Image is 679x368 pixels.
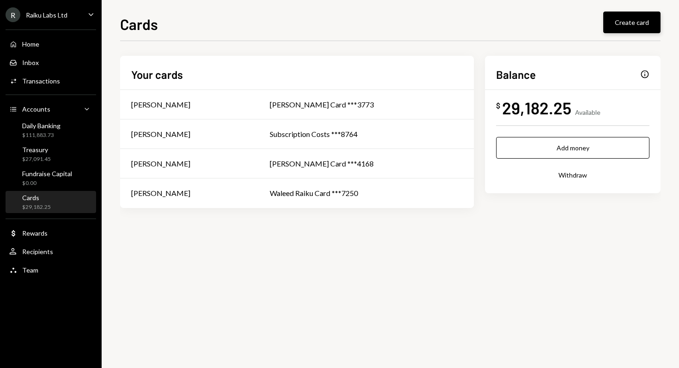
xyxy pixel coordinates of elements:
[6,191,96,213] a: Cards$29,182.25
[6,101,96,117] a: Accounts
[575,108,600,116] div: Available
[22,229,48,237] div: Rewards
[26,11,67,19] div: Raiku Labs Ltd
[6,72,96,89] a: Transactions
[22,155,51,163] div: $27,091.45
[6,225,96,241] a: Rewards
[6,119,96,141] a: Daily Banking$111,883.73
[22,266,38,274] div: Team
[496,137,649,159] button: Add money
[120,15,158,33] h1: Cards
[22,122,61,130] div: Daily Banking
[270,99,463,110] div: [PERSON_NAME] Card ***3773
[496,67,536,82] h2: Balance
[6,54,96,71] a: Inbox
[131,129,190,140] div: [PERSON_NAME]
[270,158,463,169] div: [PERSON_NAME] Card ***4168
[496,164,649,186] button: Withdraw
[22,248,53,255] div: Recipients
[22,131,61,139] div: $111,883.73
[6,243,96,260] a: Recipients
[603,12,661,33] button: Create card
[6,7,20,22] div: R
[22,170,72,178] div: Fundraise Capital
[270,188,463,199] div: Waleed Raiku Card ***7250
[131,99,190,110] div: [PERSON_NAME]
[131,158,190,169] div: [PERSON_NAME]
[131,188,190,199] div: [PERSON_NAME]
[22,179,72,187] div: $0.00
[22,77,60,85] div: Transactions
[22,59,39,66] div: Inbox
[22,105,50,113] div: Accounts
[6,36,96,52] a: Home
[22,146,51,154] div: Treasury
[6,143,96,165] a: Treasury$27,091.45
[131,67,183,82] h2: Your cards
[270,129,463,140] div: Subscription Costs ***8764
[22,194,51,202] div: Cards
[22,203,51,211] div: $29,182.25
[496,101,500,110] div: $
[502,97,571,118] div: 29,182.25
[6,261,96,278] a: Team
[6,167,96,189] a: Fundraise Capital$0.00
[22,40,39,48] div: Home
